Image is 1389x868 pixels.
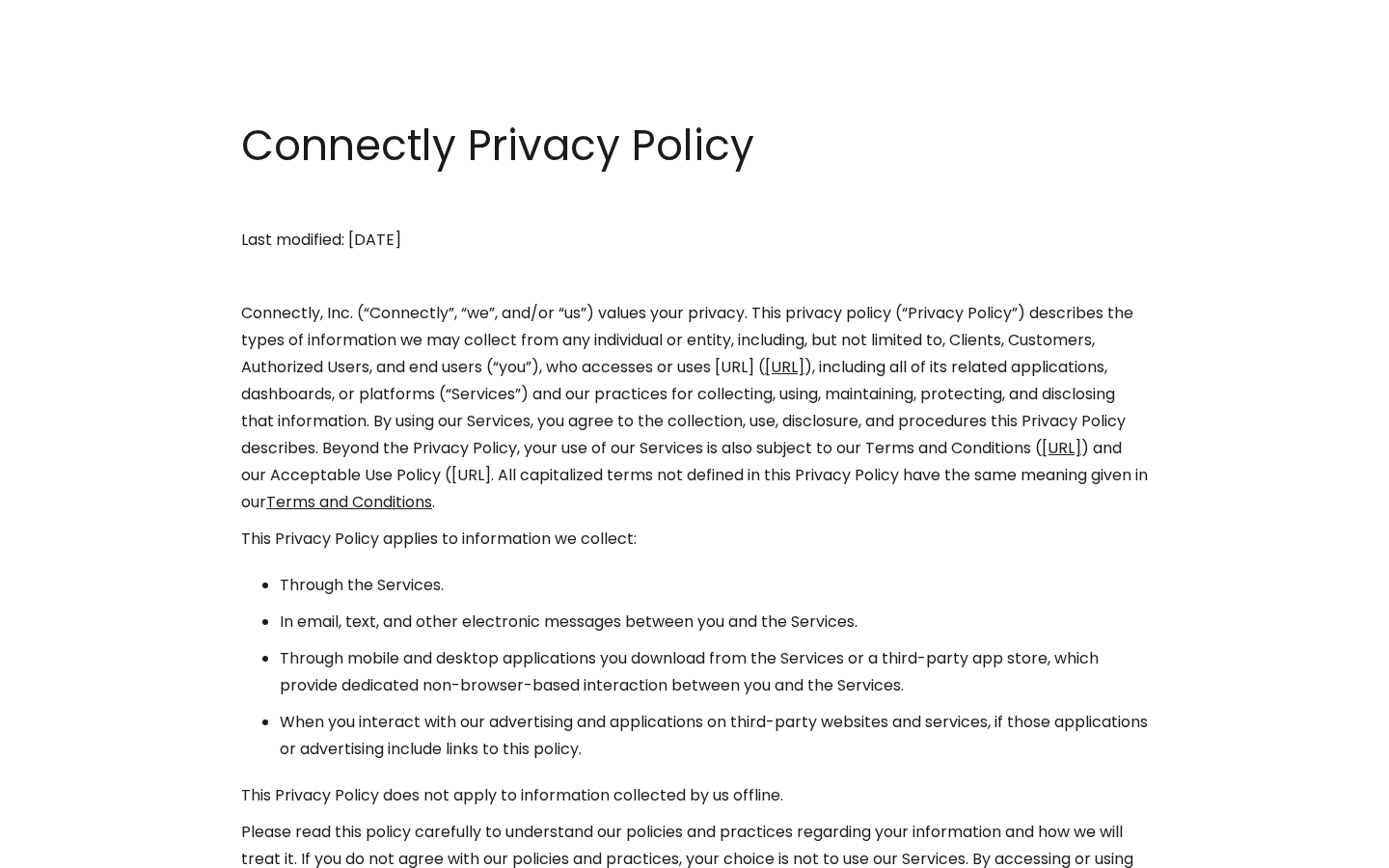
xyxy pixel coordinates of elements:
[765,356,804,378] a: [URL]
[241,116,1148,176] h1: Connectly Privacy Policy
[241,300,1148,516] p: Connectly, Inc. (“Connectly”, “we”, and/or “us”) values your privacy. This privacy policy (“Priva...
[19,832,116,861] aside: Language selected: English
[280,709,1148,763] li: When you interact with our advertising and applications on third-party websites and services, if ...
[280,645,1148,699] li: Through mobile and desktop applications you download from the Services or a third-party app store...
[280,609,1148,636] li: In email, text, and other electronic messages between you and the Services.
[39,834,116,861] ul: Language list
[1042,437,1081,459] a: [URL]
[241,190,1148,217] p: ‍
[241,526,1148,553] p: This Privacy Policy applies to information we collect:
[241,782,1148,809] p: This Privacy Policy does not apply to information collected by us offline.
[241,263,1148,290] p: ‍
[280,572,1148,599] li: Through the Services.
[266,491,432,513] a: Terms and Conditions
[241,227,1148,254] p: Last modified: [DATE]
